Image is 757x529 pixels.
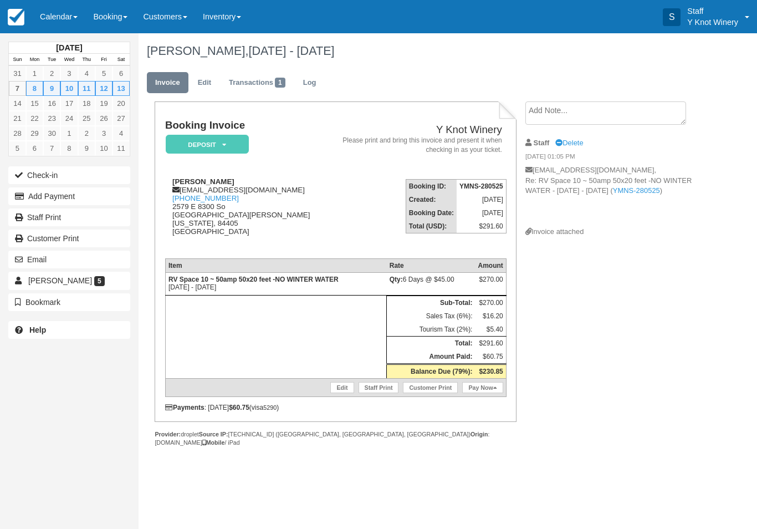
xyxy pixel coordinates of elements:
[165,134,245,155] a: Deposit
[60,54,78,66] th: Wed
[199,431,228,438] strong: Source IP:
[330,382,354,393] a: Edit
[687,17,738,28] p: Y Knot Winery
[457,193,506,206] td: [DATE]
[43,111,60,126] a: 23
[155,430,516,447] div: droplet [TECHNICAL_ID] ([GEOGRAPHIC_DATA], [GEOGRAPHIC_DATA], [GEOGRAPHIC_DATA]) : [DOMAIN_NAME] ...
[172,194,239,202] a: [PHONE_NUMBER]
[43,66,60,81] a: 2
[359,382,399,393] a: Staff Print
[60,111,78,126] a: 24
[663,8,681,26] div: S
[60,126,78,141] a: 1
[470,431,488,438] strong: Origin
[457,206,506,220] td: [DATE]
[8,230,130,247] a: Customer Print
[26,111,43,126] a: 22
[112,66,130,81] a: 6
[387,364,475,379] th: Balance Due (79%):
[406,193,457,206] th: Created:
[475,309,506,323] td: $16.20
[78,126,95,141] a: 2
[475,259,506,273] th: Amount
[403,382,458,393] a: Customer Print
[8,293,130,311] button: Bookmark
[112,81,130,96] a: 13
[475,296,506,310] td: $270.00
[95,96,112,111] a: 19
[112,126,130,141] a: 4
[248,44,334,58] span: [DATE] - [DATE]
[406,180,457,194] th: Booking ID:
[95,66,112,81] a: 5
[26,54,43,66] th: Mon
[78,96,95,111] a: 18
[387,296,475,310] th: Sub-Total:
[43,81,60,96] a: 9
[112,141,130,156] a: 11
[168,276,339,283] strong: RV Space 10 ~ 50amp 50x20 feet -NO WINTER WATER
[95,81,112,96] a: 12
[8,272,130,289] a: [PERSON_NAME] 5
[462,382,503,393] a: Pay Now
[165,177,326,250] div: [EMAIL_ADDRESS][DOMAIN_NAME] 2579 E 8300 So [GEOGRAPHIC_DATA][PERSON_NAME][US_STATE], 84405 [GEOG...
[475,350,506,364] td: $60.75
[60,81,78,96] a: 10
[95,54,112,66] th: Fri
[9,126,26,141] a: 28
[202,439,225,446] strong: Mobile
[165,404,507,411] div: : [DATE] (visa )
[390,276,403,283] strong: Qty
[8,9,24,26] img: checkfront-main-nav-mini-logo.png
[387,309,475,323] td: Sales Tax (6%):
[8,187,130,205] button: Add Payment
[406,206,457,220] th: Booking Date:
[26,66,43,81] a: 1
[29,325,46,334] b: Help
[95,126,112,141] a: 3
[9,81,26,96] a: 7
[525,165,698,227] p: [EMAIL_ADDRESS][DOMAIN_NAME], Re: RV Space 10 ~ 50amp 50x20 feet -NO WINTER WATER - [DATE] - [DAT...
[478,276,503,292] div: $270.00
[190,72,219,94] a: Edit
[8,166,130,184] button: Check-in
[78,54,95,66] th: Thu
[8,208,130,226] a: Staff Print
[165,259,386,273] th: Item
[78,81,95,96] a: 11
[263,404,277,411] small: 5290
[9,66,26,81] a: 31
[166,135,249,154] em: Deposit
[43,141,60,156] a: 7
[78,111,95,126] a: 25
[387,337,475,350] th: Total:
[78,66,95,81] a: 4
[43,96,60,111] a: 16
[94,276,105,286] span: 5
[687,6,738,17] p: Staff
[56,43,82,52] strong: [DATE]
[172,177,234,186] strong: [PERSON_NAME]
[387,259,475,273] th: Rate
[9,111,26,126] a: 21
[165,120,326,131] h1: Booking Invoice
[147,72,188,94] a: Invoice
[165,273,386,296] td: [DATE] - [DATE]
[95,141,112,156] a: 10
[457,220,506,233] td: $291.60
[9,54,26,66] th: Sun
[60,66,78,81] a: 3
[406,220,457,233] th: Total (USD):
[112,54,130,66] th: Sat
[28,276,92,285] span: [PERSON_NAME]
[60,96,78,111] a: 17
[60,141,78,156] a: 8
[387,273,475,296] td: 6 Days @ $45.00
[78,141,95,156] a: 9
[387,323,475,337] td: Tourism Tax (2%):
[475,323,506,337] td: $5.40
[613,186,660,195] a: YMNS-280525
[8,251,130,268] button: Email
[112,96,130,111] a: 20
[155,431,181,438] strong: Provider:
